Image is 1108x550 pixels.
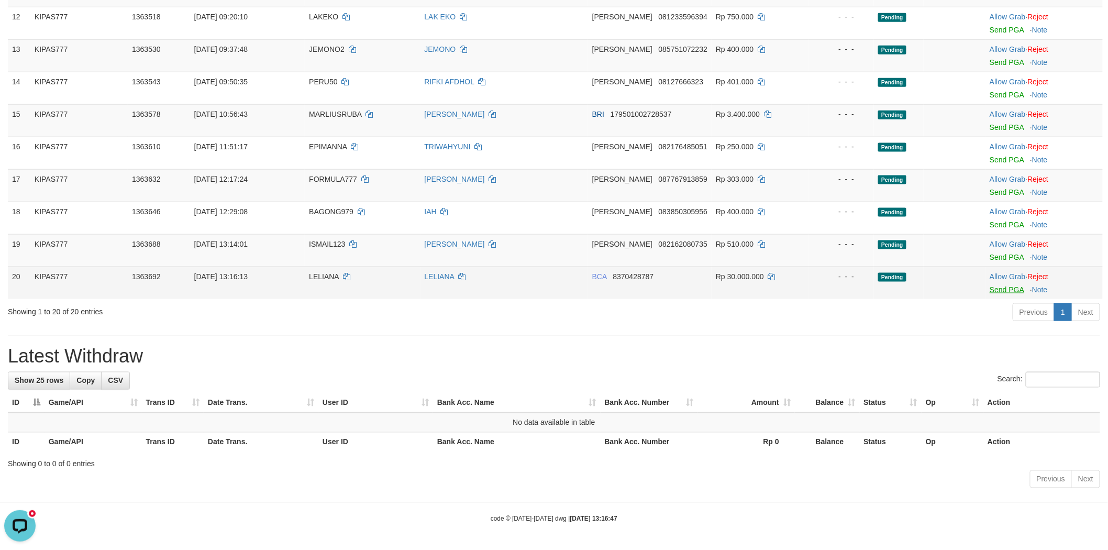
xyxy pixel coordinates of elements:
[659,13,707,21] span: Copy 081233596394 to clipboard
[878,273,906,282] span: Pending
[30,267,128,299] td: KIPAS777
[990,26,1024,34] a: Send PGA
[592,272,607,281] span: BCA
[8,104,30,137] td: 15
[425,175,485,183] a: [PERSON_NAME]
[30,72,128,104] td: KIPAS777
[1032,58,1048,67] a: Note
[990,285,1024,294] a: Send PGA
[659,78,704,86] span: Copy 08127666323 to clipboard
[1030,470,1072,488] a: Previous
[716,78,754,86] span: Rp 401.000
[425,272,455,281] a: LELIANA
[813,44,870,54] div: - - -
[990,78,1025,86] a: Allow Grab
[990,207,1027,216] span: ·
[697,433,795,452] th: Rp 0
[878,208,906,217] span: Pending
[878,111,906,119] span: Pending
[132,13,161,21] span: 1363518
[592,240,652,248] span: [PERSON_NAME]
[985,169,1103,202] td: ·
[1032,123,1048,131] a: Note
[990,45,1027,53] span: ·
[4,4,36,36] button: Open LiveChat chat widget
[813,239,870,249] div: - - -
[433,433,601,452] th: Bank Acc. Name
[8,267,30,299] td: 20
[878,143,906,152] span: Pending
[318,393,433,413] th: User ID: activate to sort column ascending
[985,72,1103,104] td: ·
[30,234,128,267] td: KIPAS777
[30,169,128,202] td: KIPAS777
[1032,91,1048,99] a: Note
[8,137,30,169] td: 16
[878,175,906,184] span: Pending
[425,45,456,53] a: JEMONO
[922,393,983,413] th: Op: activate to sort column ascending
[1071,470,1100,488] a: Next
[990,272,1025,281] a: Allow Grab
[425,13,456,21] a: LAK EKO
[990,156,1024,164] a: Send PGA
[659,45,707,53] span: Copy 085751072232 to clipboard
[990,175,1027,183] span: ·
[990,110,1025,118] a: Allow Grab
[1028,13,1049,21] a: Reject
[309,207,353,216] span: BAGONG979
[132,110,161,118] span: 1363578
[985,137,1103,169] td: ·
[592,45,652,53] span: [PERSON_NAME]
[716,240,754,248] span: Rp 510.000
[8,202,30,234] td: 18
[990,240,1027,248] span: ·
[8,72,30,104] td: 14
[132,142,161,151] span: 1363610
[8,372,70,390] a: Show 25 rows
[132,78,161,86] span: 1363543
[990,13,1025,21] a: Allow Grab
[491,515,617,523] small: code © [DATE]-[DATE] dwg |
[45,393,142,413] th: Game/API: activate to sort column ascending
[309,175,357,183] span: FORMULA777
[990,110,1027,118] span: ·
[194,240,248,248] span: [DATE] 13:14:01
[601,433,698,452] th: Bank Acc. Number
[983,393,1100,413] th: Action
[194,272,248,281] span: [DATE] 13:16:13
[990,78,1027,86] span: ·
[132,272,161,281] span: 1363692
[309,78,337,86] span: PERU50
[8,393,45,413] th: ID: activate to sort column descending
[194,110,248,118] span: [DATE] 10:56:43
[1032,285,1048,294] a: Note
[70,372,102,390] a: Copy
[1028,110,1049,118] a: Reject
[194,142,248,151] span: [DATE] 11:51:17
[985,202,1103,234] td: ·
[990,58,1024,67] a: Send PGA
[1054,303,1072,321] a: 1
[611,110,672,118] span: Copy 179501002728537 to clipboard
[8,234,30,267] td: 19
[318,433,433,452] th: User ID
[990,142,1025,151] a: Allow Grab
[795,433,860,452] th: Balance
[813,109,870,119] div: - - -
[194,78,248,86] span: [DATE] 09:50:35
[8,7,30,39] td: 12
[592,78,652,86] span: [PERSON_NAME]
[194,45,248,53] span: [DATE] 09:37:48
[592,207,652,216] span: [PERSON_NAME]
[990,175,1025,183] a: Allow Grab
[985,234,1103,267] td: ·
[132,175,161,183] span: 1363632
[15,377,63,385] span: Show 25 rows
[30,104,128,137] td: KIPAS777
[990,253,1024,261] a: Send PGA
[1028,240,1049,248] a: Reject
[990,188,1024,196] a: Send PGA
[990,240,1025,248] a: Allow Grab
[8,169,30,202] td: 17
